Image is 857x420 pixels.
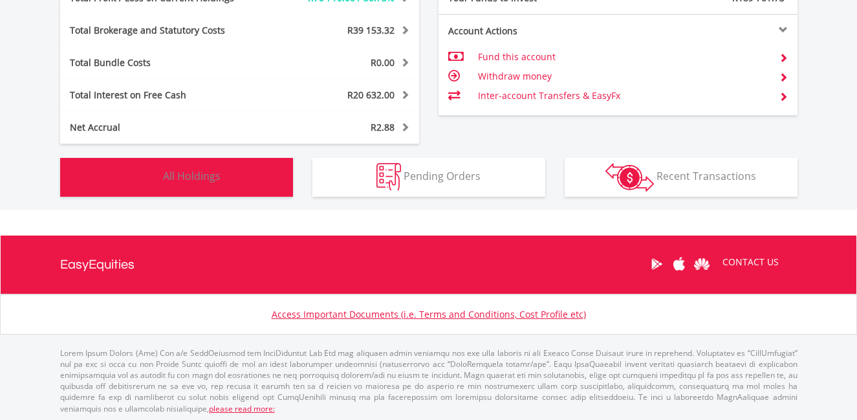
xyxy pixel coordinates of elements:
[60,121,270,134] div: Net Accrual
[478,86,768,105] td: Inter-account Transfers & EasyFx
[60,236,135,294] a: EasyEquities
[371,56,395,69] span: R0.00
[272,308,586,320] a: Access Important Documents (i.e. Terms and Conditions, Cost Profile etc)
[60,56,270,69] div: Total Bundle Costs
[605,163,654,192] img: transactions-zar-wht.png
[133,163,160,191] img: holdings-wht.png
[60,158,293,197] button: All Holdings
[656,169,756,183] span: Recent Transactions
[478,67,768,86] td: Withdraw money
[376,163,401,191] img: pending_instructions-wht.png
[713,244,788,280] a: CONTACT US
[209,403,275,414] a: please read more:
[60,24,270,37] div: Total Brokerage and Statutory Costs
[668,244,691,284] a: Apple
[371,121,395,133] span: R2.88
[60,89,270,102] div: Total Interest on Free Cash
[565,158,797,197] button: Recent Transactions
[691,244,713,284] a: Huawei
[404,169,481,183] span: Pending Orders
[478,47,768,67] td: Fund this account
[163,169,221,183] span: All Holdings
[60,348,797,414] p: Lorem Ipsum Dolors (Ame) Con a/e SeddOeiusmod tem InciDiduntut Lab Etd mag aliquaen admin veniamq...
[347,89,395,101] span: R20 632.00
[312,158,545,197] button: Pending Orders
[439,25,618,38] div: Account Actions
[347,24,395,36] span: R39 153.32
[645,244,668,284] a: Google Play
